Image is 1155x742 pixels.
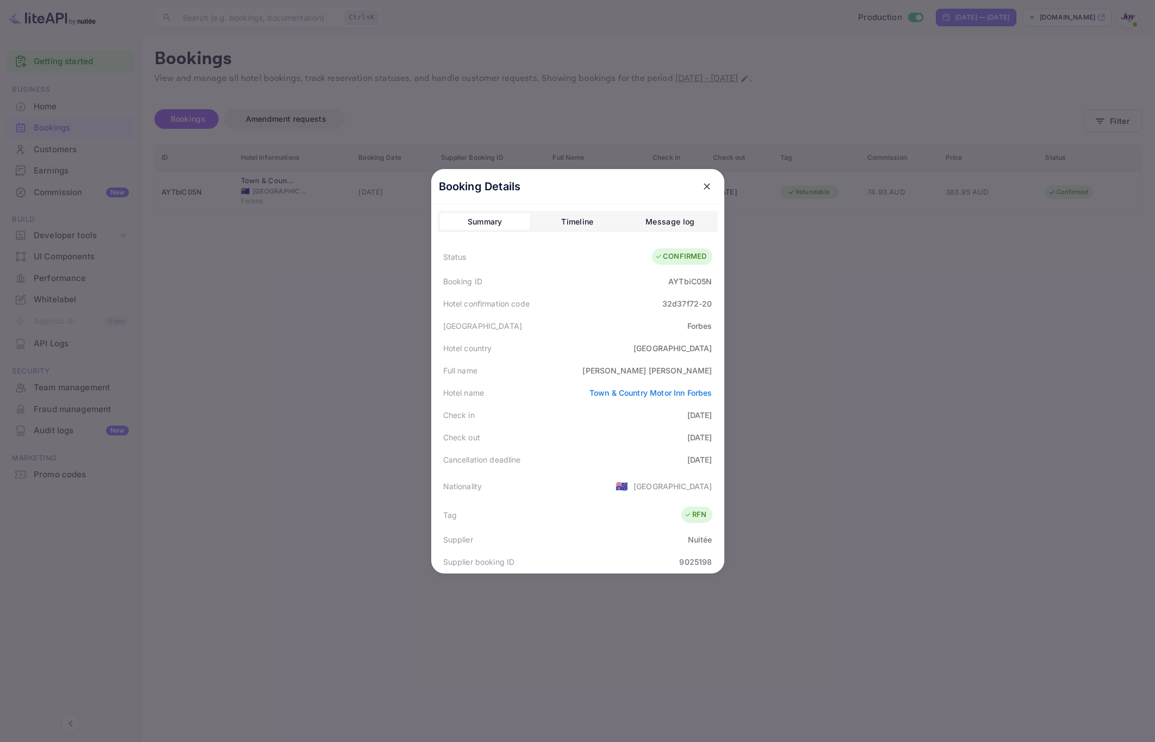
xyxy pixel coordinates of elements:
[443,387,485,398] div: Hotel name
[625,213,715,230] button: Message log
[443,556,515,568] div: Supplier booking ID
[443,342,492,354] div: Hotel country
[440,213,530,230] button: Summary
[687,320,712,332] div: Forbes
[645,215,694,228] div: Message log
[687,454,712,465] div: [DATE]
[443,481,482,492] div: Nationality
[616,476,628,496] span: United States
[443,251,467,263] div: Status
[532,213,623,230] button: Timeline
[687,409,712,421] div: [DATE]
[443,534,473,545] div: Supplier
[443,298,530,309] div: Hotel confirmation code
[443,509,457,521] div: Tag
[561,215,593,228] div: Timeline
[634,481,712,492] div: [GEOGRAPHIC_DATA]
[662,298,712,309] div: 32d37f72-20
[687,432,712,443] div: [DATE]
[679,556,712,568] div: 9025198
[589,388,712,397] a: Town & Country Motor Inn Forbes
[582,365,712,376] div: [PERSON_NAME] [PERSON_NAME]
[443,454,521,465] div: Cancellation deadline
[443,320,523,332] div: [GEOGRAPHIC_DATA]
[443,409,475,421] div: Check in
[443,432,480,443] div: Check out
[684,509,706,520] div: RFN
[697,177,717,196] button: close
[443,276,483,287] div: Booking ID
[688,534,712,545] div: Nuitée
[468,215,502,228] div: Summary
[634,342,712,354] div: [GEOGRAPHIC_DATA]
[668,276,712,287] div: AYTbiC05N
[443,365,477,376] div: Full name
[439,178,521,195] p: Booking Details
[655,251,706,262] div: CONFIRMED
